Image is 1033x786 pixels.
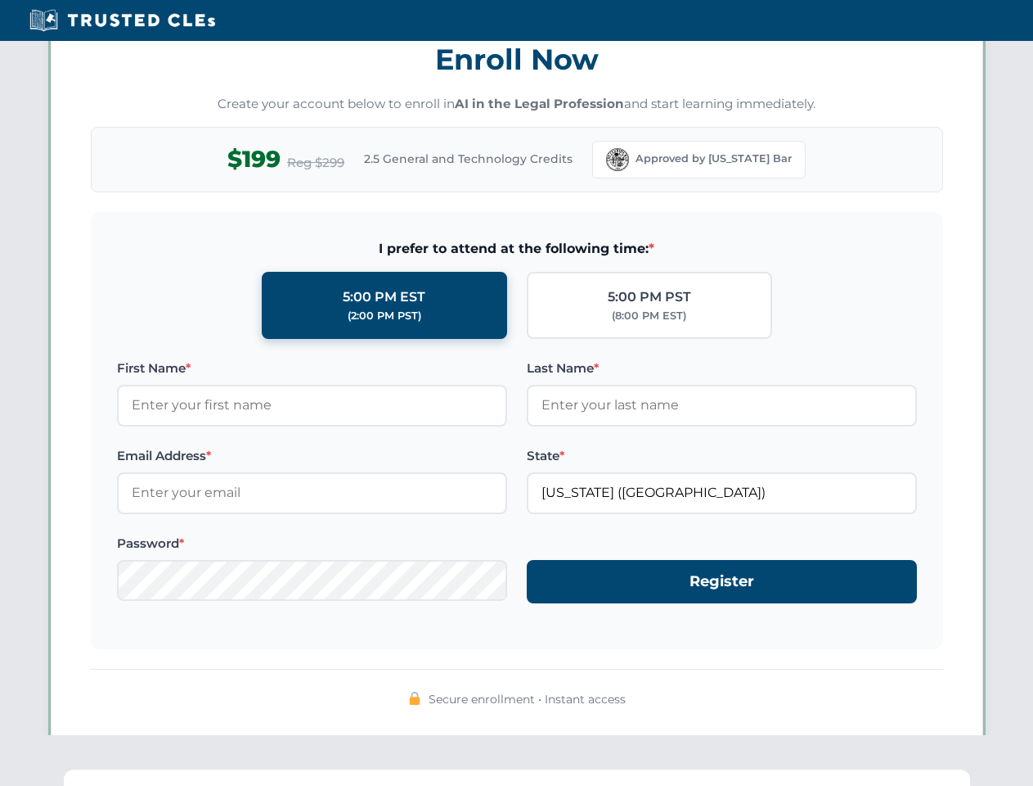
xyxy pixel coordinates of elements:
[636,151,792,167] span: Approved by [US_STATE] Bar
[608,287,691,308] div: 5:00 PM PST
[25,8,220,33] img: Trusted CLEs
[91,95,943,114] p: Create your account below to enroll in and start learning immediately.
[606,148,629,171] img: Florida Bar
[527,472,917,513] input: Florida (FL)
[364,150,573,168] span: 2.5 General and Technology Credits
[343,287,425,308] div: 5:00 PM EST
[429,690,626,708] span: Secure enrollment • Instant access
[117,534,507,553] label: Password
[527,385,917,426] input: Enter your last name
[117,238,917,260] span: I prefer to attend at the following time:
[612,308,686,324] div: (8:00 PM EST)
[117,385,507,426] input: Enter your first name
[117,359,507,378] label: First Name
[527,560,917,603] button: Register
[527,359,917,378] label: Last Name
[348,308,421,324] div: (2:00 PM PST)
[287,153,344,173] span: Reg $299
[527,446,917,466] label: State
[117,446,507,466] label: Email Address
[91,34,943,85] h3: Enroll Now
[408,692,421,705] img: 🔒
[117,472,507,513] input: Enter your email
[227,141,281,178] span: $199
[455,96,624,111] strong: AI in the Legal Profession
